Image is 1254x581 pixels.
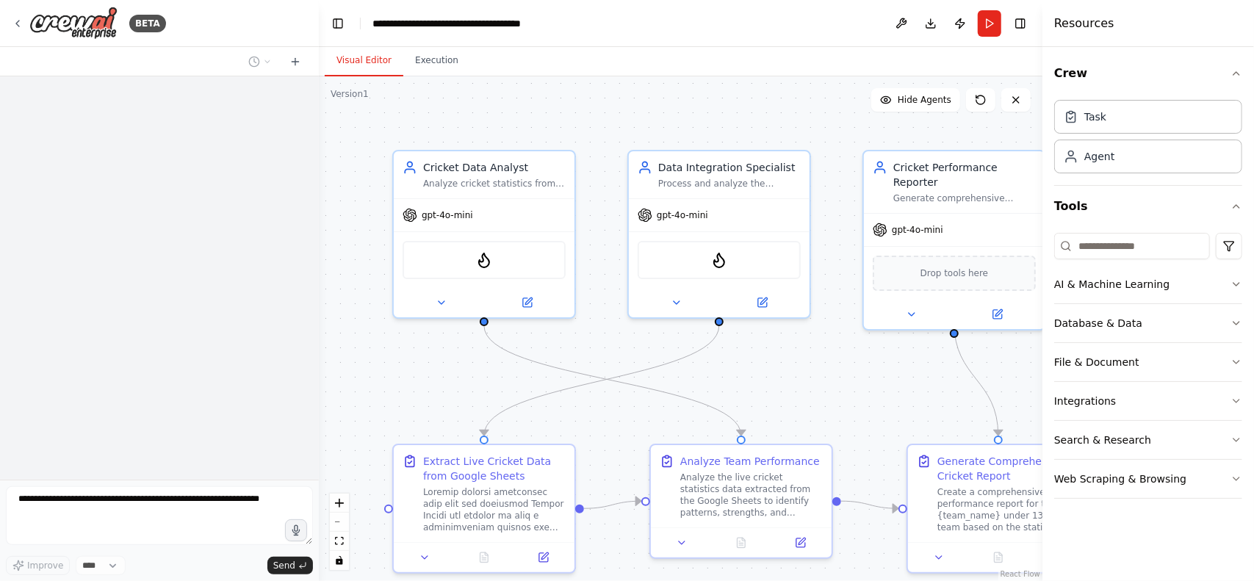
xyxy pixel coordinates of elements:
button: Send [267,557,313,574]
div: Crew [1054,94,1242,185]
span: Drop tools here [920,266,989,281]
span: gpt-4o-mini [422,209,473,221]
button: Hide left sidebar [328,13,348,34]
div: Web Scraping & Browsing [1054,472,1186,486]
button: Open in side panel [518,549,569,566]
span: gpt-4o-mini [657,209,708,221]
button: Search & Research [1054,421,1242,459]
img: FirecrawlScrapeWebsiteTool [710,251,728,269]
button: Execution [403,46,470,76]
button: fit view [330,532,349,551]
button: Open in side panel [721,294,804,311]
h4: Resources [1054,15,1114,32]
span: Hide Agents [898,94,951,106]
div: Search & Research [1054,433,1151,447]
button: zoom out [330,513,349,532]
div: Extract Live Cricket Data from Google Sheets [423,454,566,483]
button: Improve [6,556,70,575]
button: Start a new chat [284,53,307,71]
g: Edge from 95e1f3cf-0de9-4a73-bb9a-0612228bfe34 to 926e957f-789b-4821-933f-2b218c8fee4c [947,322,1006,436]
button: Tools [1054,186,1242,227]
div: Cricket Performance Reporter [893,160,1036,190]
button: toggle interactivity [330,551,349,570]
div: File & Document [1054,355,1139,369]
div: Cricket Performance ReporterGenerate comprehensive performance reports highlighting team strength... [862,150,1046,331]
div: Cricket Data Analyst [423,160,566,175]
div: Version 1 [331,88,369,100]
div: Analyze the live cricket statistics data extracted from the Google Sheets to identify patterns, s... [680,472,823,519]
button: Hide Agents [871,88,960,112]
g: Edge from 63fcf272-6e77-4a22-9647-a9dc95eda3d3 to e5cbfefb-f25e-4d8d-8537-44de3fcb2630 [477,325,727,436]
nav: breadcrumb [372,16,538,31]
div: Loremip dolorsi ametconsec adip elit sed doeiusmod Tempor Incidi utl etdolor ma aliq e adminimven... [423,486,566,533]
button: No output available [967,549,1030,566]
div: Tools [1054,227,1242,510]
div: React Flow controls [330,494,349,570]
button: Switch to previous chat [242,53,278,71]
button: Crew [1054,53,1242,94]
div: Integrations [1054,394,1116,408]
button: Open in side panel [1032,549,1083,566]
div: Agent [1084,149,1114,164]
div: Analyze Team Performance [680,454,820,469]
div: BETA [129,15,166,32]
button: File & Document [1054,343,1242,381]
button: zoom in [330,494,349,513]
div: Analyze cricket statistics from CSV files to identify team strengths, weaknesses, and individual ... [423,178,566,190]
button: Database & Data [1054,304,1242,342]
button: Open in side panel [956,306,1039,323]
div: Cricket Data AnalystAnalyze cricket statistics from CSV files to identify team strengths, weaknes... [392,150,576,319]
div: Extract Live Cricket Data from Google SheetsLoremip dolorsi ametconsec adip elit sed doeiusmod Te... [392,444,576,574]
span: Improve [27,560,63,571]
div: Analyze Team PerformanceAnalyze the live cricket statistics data extracted from the Google Sheets... [649,444,833,559]
div: Create a comprehensive performance report for the {team_name} under 13 cricket team based on the ... [937,486,1080,533]
div: Task [1084,109,1106,124]
g: Edge from 686a4e03-ee2b-45a0-ba4e-e218954e8559 to 926e957f-789b-4821-933f-2b218c8fee4c [841,494,898,516]
div: Generate Comprehensive Cricket Report [937,454,1080,483]
button: Web Scraping & Browsing [1054,460,1242,498]
button: No output available [710,534,773,552]
button: Hide right sidebar [1010,13,1031,34]
div: Process and analyze the provided batting statistics data to create a unified dataset for cricket ... [658,178,801,190]
a: React Flow attribution [1001,570,1040,578]
span: Send [273,560,295,571]
img: Logo [29,7,118,40]
button: Visual Editor [325,46,403,76]
g: Edge from 574e256b-b2ce-46cf-a0b9-ace7a633ab52 to 686a4e03-ee2b-45a0-ba4e-e218954e8559 [477,325,749,436]
button: AI & Machine Learning [1054,265,1242,303]
span: gpt-4o-mini [892,224,943,236]
div: AI & Machine Learning [1054,277,1170,292]
div: Data Integration Specialist [658,160,801,175]
img: FirecrawlScrapeWebsiteTool [475,251,493,269]
button: Click to speak your automation idea [285,519,307,541]
div: Database & Data [1054,316,1142,331]
g: Edge from e5cbfefb-f25e-4d8d-8537-44de3fcb2630 to 686a4e03-ee2b-45a0-ba4e-e218954e8559 [584,494,641,516]
button: Open in side panel [775,534,826,552]
button: No output available [453,549,516,566]
div: Data Integration SpecialistProcess and analyze the provided batting statistics data to create a u... [627,150,811,319]
div: Generate comprehensive performance reports highlighting team strengths, weaknesses, and actionabl... [893,192,1036,204]
button: Open in side panel [486,294,569,311]
div: Generate Comprehensive Cricket ReportCreate a comprehensive performance report for the {team_name... [907,444,1090,574]
button: Integrations [1054,382,1242,420]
